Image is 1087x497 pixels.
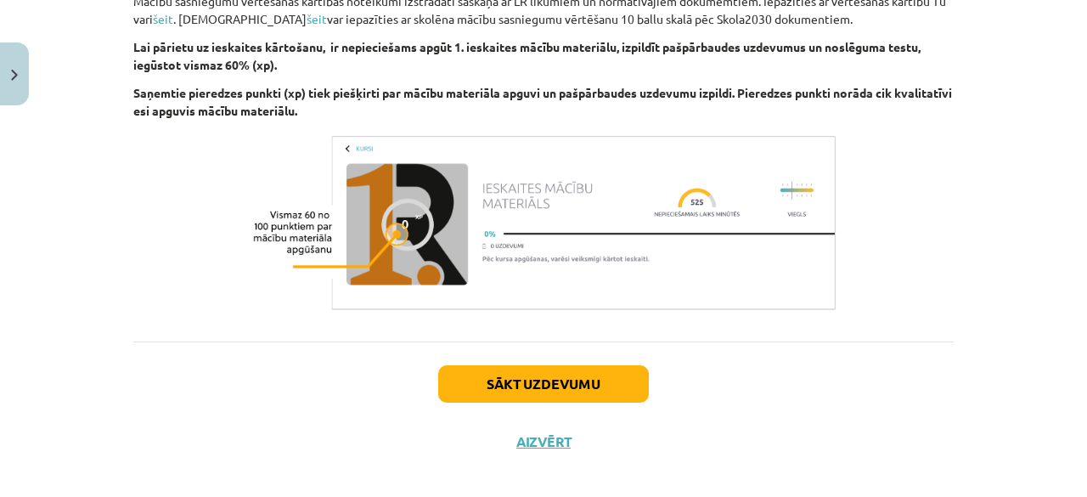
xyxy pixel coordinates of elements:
img: icon-close-lesson-0947bae3869378f0d4975bcd49f059093ad1ed9edebbc8119c70593378902aed.svg [11,70,18,81]
a: šeit [153,11,173,26]
button: Aizvērt [511,433,576,450]
a: šeit [307,11,327,26]
b: Saņemtie pieredzes punkti (xp) tiek piešķirti par mācību materiāla apguvi un pašpārbaudes uzdevum... [133,85,952,118]
b: Lai pārietu uz ieskaites kārtošanu, ir nepieciešams apgūt 1. ieskaites mācību materiālu, izpildīt... [133,39,921,72]
button: Sākt uzdevumu [438,365,649,403]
